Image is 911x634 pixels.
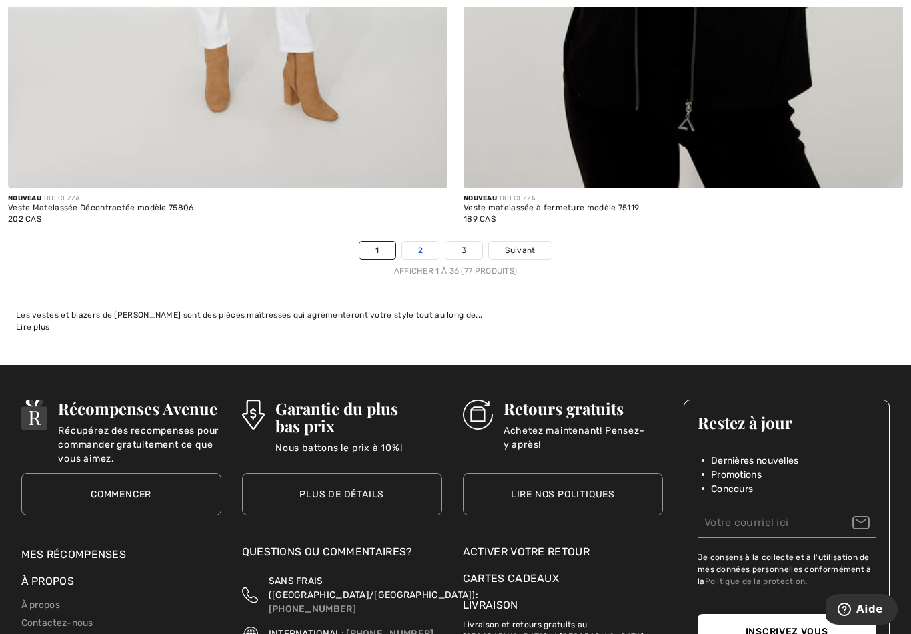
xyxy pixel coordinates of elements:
span: Concours [711,482,753,496]
p: Nous battons le prix à 10%! [275,441,442,468]
p: Achetez maintenant! Pensez-y après! [504,424,663,450]
a: Suivant [489,242,551,259]
span: Nouveau [464,194,497,202]
span: Suivant [505,244,535,256]
div: Les vestes et blazers de [PERSON_NAME] sont des pièces maîtresses qui agrémenteront votre style t... [16,309,895,321]
a: À propos [21,599,60,611]
span: 202 CA$ [8,214,41,224]
div: Veste Matelassée Décontractée modèle 75806 [8,204,194,213]
img: Retours gratuits [463,400,493,430]
span: Promotions [711,468,762,482]
a: Politique de la protection [705,577,806,586]
h3: Récompenses Avenue [58,400,221,417]
a: Cartes Cadeaux [463,571,663,587]
span: Lire plus [16,322,50,332]
a: Mes récompenses [21,548,127,561]
div: Veste matelassée à fermeture modèle 75119 [464,204,639,213]
span: Dernières nouvelles [711,454,799,468]
h3: Restez à jour [698,414,876,431]
label: Je consens à la collecte et à l'utilisation de mes données personnelles conformément à la . [698,551,876,587]
a: Commencer [21,473,221,515]
img: Sans Frais (Canada/EU) [242,574,258,616]
img: Récompenses Avenue [21,400,48,430]
a: 2 [402,242,439,259]
h3: Retours gratuits [504,400,663,417]
a: Activer votre retour [463,544,663,560]
img: Garantie du plus bas prix [242,400,265,430]
a: [PHONE_NUMBER] [269,603,356,615]
a: Lire nos politiques [463,473,663,515]
span: SANS FRAIS ([GEOGRAPHIC_DATA]/[GEOGRAPHIC_DATA]): [269,575,478,601]
div: DOLCEZZA [8,194,194,204]
span: Nouveau [8,194,41,202]
span: 189 CA$ [464,214,496,224]
h3: Garantie du plus bas prix [275,400,442,434]
a: Plus de détails [242,473,442,515]
div: Questions ou commentaires? [242,544,442,567]
a: 1 [359,242,395,259]
iframe: Ouvre un widget dans lequel vous pouvez trouver plus d’informations [826,594,898,627]
div: DOLCEZZA [464,194,639,204]
div: À propos [21,573,221,596]
a: Livraison [463,599,518,611]
a: 3 [445,242,482,259]
p: Récupérez des recompenses pour commander gratuitement ce que vous aimez. [58,424,221,450]
a: Contactez-nous [21,617,93,629]
input: Votre courriel ici [698,508,876,538]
